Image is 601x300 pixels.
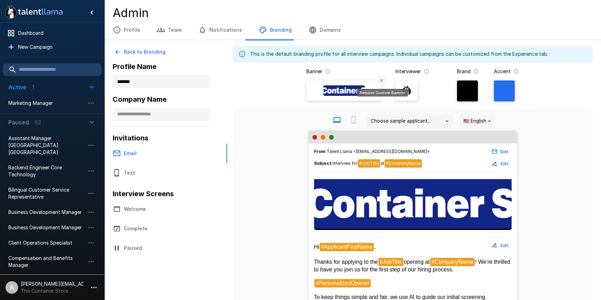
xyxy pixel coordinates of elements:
svg: The primary color for buttons in branded interviews and emails. It should be a color that complem... [513,69,519,74]
b: Profile Name [113,62,157,71]
button: Email [104,144,227,163]
p: Brand [457,68,471,75]
label: Banner LogoRemove Custom Banner [306,80,382,101]
span: Hi [314,244,319,250]
p: Interviewer [395,68,421,75]
span: #JobTitle [358,159,380,168]
div: This is the default branding profile for all interview campaigns. Individual campaigns can be cus... [250,48,548,60]
button: Domains [300,20,349,40]
button: Notifications [190,20,250,40]
span: opening at [404,259,430,265]
span: Interview for [332,161,358,166]
svg: The banner version of your logo. Using your logo will enable customization of brand and accent co... [325,69,331,74]
span: at [380,161,384,166]
div: Choose sample applicant... [366,115,453,128]
svg: The background color for branded interviews and emails. It should be a color that complements you... [473,69,479,74]
span: #CompanyName [430,258,475,266]
img: Talent Llama [314,179,512,229]
span: : Talent Llama <[EMAIL_ADDRESS][DOMAIN_NAME]> [314,148,430,155]
span: #CompanyName [385,159,422,168]
button: Paused [104,238,227,258]
button: Edit [489,158,512,169]
div: 🇺🇸 English [459,115,496,128]
b: Subject [314,161,331,166]
b: From [314,149,326,154]
button: Text [104,163,227,183]
b: Company Name [113,95,167,103]
span: #JobTitle [378,258,403,266]
span: #ApplicantFirstName [320,243,374,251]
span: #PersonalizedOpener [314,279,371,287]
span: Thanks for applying to the [314,259,378,265]
button: Back to Branding [113,46,168,59]
h4: Admin [113,6,593,20]
button: Complete [104,219,227,238]
button: Remove Custom Banner [378,77,385,84]
img: Banner Logo [323,85,365,96]
svg: The image that will show next to questions in your candidate interviews. It must be square and at... [424,69,429,74]
button: Edit [489,240,512,251]
button: Welcome [104,199,227,219]
button: Branding [250,20,300,40]
button: Profile [104,20,149,40]
p: Accent [494,68,511,75]
button: Edit [489,146,512,157]
div: Remove Custom Banner [357,89,408,97]
p: Banner [306,68,322,75]
span: : [314,159,422,168]
button: Team [149,20,190,40]
span: , [374,244,376,250]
